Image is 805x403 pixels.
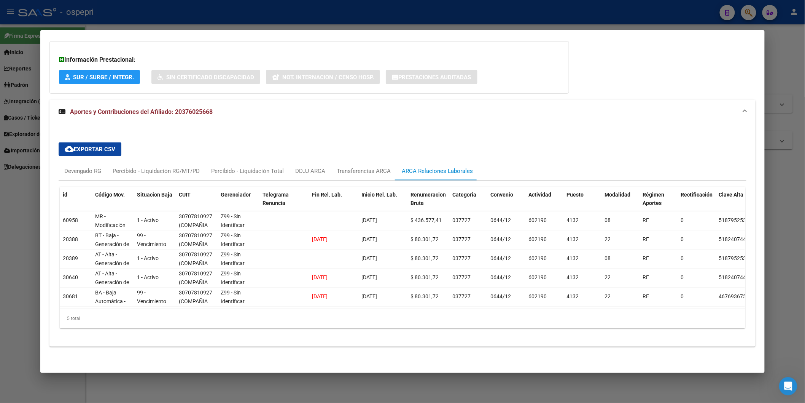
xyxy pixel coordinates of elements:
datatable-header-cell: Clave Alta [716,187,792,221]
span: 0 [681,256,684,262]
span: Fin Rel. Lab. [312,192,342,198]
datatable-header-cell: Régimen Aportes [640,187,678,221]
span: $ 436.577,41 [411,217,442,224]
span: SUR / SURGE / INTEGR. [73,74,134,81]
span: 602190 [529,237,547,243]
div: 30707810927 [179,270,212,278]
span: 46769367519540401224 [719,294,780,300]
span: 4132 [567,294,579,300]
button: Exportar CSV [59,142,121,156]
span: [DATE] [312,294,328,300]
span: [DATE] [361,294,377,300]
span: 0644/12 [491,294,511,300]
span: 22 [605,275,611,281]
span: Renumeracion Bruta [411,192,446,207]
span: Z99 - Sin Identificar [221,271,245,286]
div: ARCA Relaciones Laborales [402,167,473,176]
span: 037727 [453,237,471,243]
span: 0644/12 [491,217,511,224]
span: 20388 [63,237,78,243]
span: 0644/12 [491,237,511,243]
span: Sin Certificado Discapacidad [166,74,254,81]
span: [DATE] [361,275,377,281]
span: Prestaciones Auditadas [398,74,471,81]
span: AT - Alta - Generación de clave [95,271,129,294]
datatable-header-cell: Gerenciador [218,187,259,221]
span: [DATE] [361,237,377,243]
span: 60958 [63,217,78,224]
span: BA - Baja Automática - Anulación [95,290,126,313]
button: Sin Certificado Discapacidad [151,70,260,84]
span: Categoria [453,192,477,198]
span: Convenio [491,192,514,198]
span: Código Mov. [95,192,125,198]
span: 99 - Vencimiento de contrato a plazo fijo o determ., a tiempo compl. o parcial [137,233,170,291]
datatable-header-cell: Rectificación [678,187,716,221]
span: $ 80.301,72 [411,294,439,300]
span: Aportes y Contribuciones del Afiliado: 20376025668 [70,108,213,115]
datatable-header-cell: CUIT [176,187,218,221]
div: Aportes y Contribuciones del Afiliado: 20376025668 [49,124,756,347]
span: (COMPAÑIA TSB S A) [179,280,208,294]
span: 037727 [453,275,471,281]
span: 037727 [453,256,471,262]
span: 08 [605,256,611,262]
span: Z99 - Sin Identificar [221,214,245,229]
span: [DATE] [361,217,377,224]
span: Z99 - Sin Identificar [221,233,245,248]
span: 602190 [529,217,547,224]
span: Régimen Aportes [643,192,665,207]
span: Telegrama Renuncia [262,192,289,207]
datatable-header-cell: Convenio [488,187,526,221]
span: BT - Baja - Generación de Clave [95,233,129,256]
datatable-header-cell: Fin Rel. Lab. [309,187,358,221]
span: Situacion Baja [137,192,172,198]
datatable-header-cell: Inicio Rel. Lab. [358,187,408,221]
span: (COMPAÑIA TSB S A) [179,299,208,313]
span: [DATE] [312,275,328,281]
span: 1 - Activo [137,217,159,224]
span: [DATE] [312,237,328,243]
span: 51824074402998779907 [719,275,780,281]
span: AT - Alta - Generación de clave [95,252,129,275]
span: 22 [605,237,611,243]
span: 602190 [529,256,547,262]
span: Not. Internacion / Censo Hosp. [282,74,374,81]
button: SUR / SURGE / INTEGR. [59,70,140,84]
span: 0644/12 [491,275,511,281]
span: 4132 [567,217,579,224]
span: [DATE] [361,256,377,262]
mat-icon: cloud_download [65,144,74,154]
datatable-header-cell: Actividad [526,187,564,221]
span: 0 [681,275,684,281]
span: 0 [681,237,684,243]
datatable-header-cell: Puesto [564,187,602,221]
span: $ 80.301,72 [411,275,439,281]
span: 037727 [453,294,471,300]
div: Percibido - Liquidación Total [211,167,284,176]
span: CUIT [179,192,191,198]
span: 08 [605,217,611,224]
div: 30707810927 [179,289,212,297]
button: Prestaciones Auditadas [386,70,477,84]
span: Exportar CSV [65,146,115,153]
span: 4132 [567,256,579,262]
datatable-header-cell: Telegrama Renuncia [259,187,309,221]
iframe: Intercom live chat [779,377,797,395]
datatable-header-cell: id [60,187,92,221]
div: 30707810927 [179,251,212,259]
span: $ 80.301,72 [411,237,439,243]
span: 30681 [63,294,78,300]
div: 30707810927 [179,213,212,221]
span: 4132 [567,237,579,243]
datatable-header-cell: Situacion Baja [134,187,176,221]
span: 602190 [529,275,547,281]
span: 1 - Activo [137,256,159,262]
span: Inicio Rel. Lab. [361,192,397,198]
div: DDJJ ARCA [295,167,325,176]
span: Z99 - Sin Identificar [221,290,245,305]
span: RE [643,237,649,243]
span: 1 - Activo [137,275,159,281]
span: MR - Modificación de datos en la relación CUIT –CUIL [95,214,131,254]
span: RE [643,217,649,224]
